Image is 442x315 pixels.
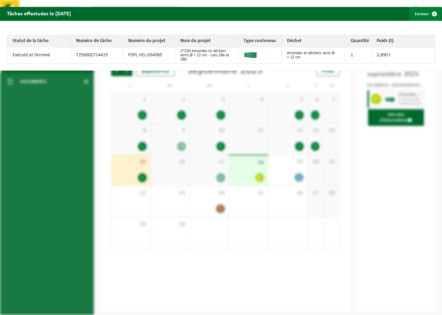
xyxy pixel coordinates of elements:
[7,47,71,63] td: Exécuté et terminé
[282,47,345,63] td: émondes et déchets verts Ø < 12 cm
[238,35,282,47] th: Type conteneur
[123,35,175,47] th: Numéro du projet
[175,47,239,63] td: 2*C30 émondes et déchets verts Ø < 12 cm - Lots 28a et 28b
[71,47,123,63] td: T250002714419
[345,35,371,47] th: Quantité
[244,51,257,58] img: HK-XC-30-GN-00
[123,47,175,63] td: P2PL-VEL-034965
[7,35,71,47] th: Statut de la tâche
[371,47,435,63] td: 2,890 t
[71,35,123,47] th: Numéro de tâche
[345,47,371,63] td: 1
[371,35,435,47] th: Poids (t)
[409,7,441,21] button: Fermer
[282,35,345,47] th: Déchet
[175,35,239,47] th: Nom du projet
